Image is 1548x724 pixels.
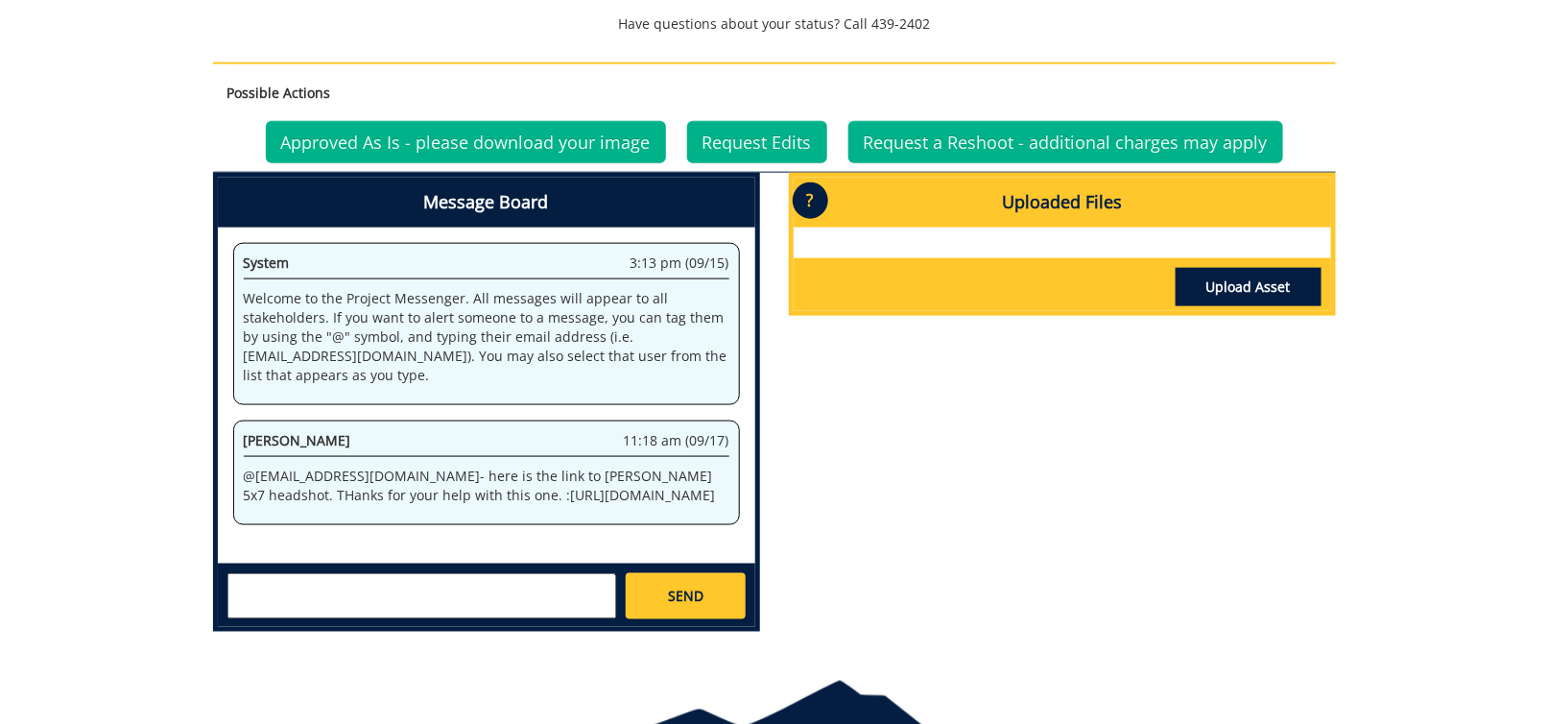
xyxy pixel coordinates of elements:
strong: Possible Actions [227,84,331,102]
p: ? [793,182,828,219]
h4: Message Board [218,178,755,228]
span: System [244,253,290,272]
a: Approved As Is - please download your image [266,121,666,163]
span: 3:13 pm (09/15) [631,253,729,273]
span: 11:18 am (09/17) [624,431,729,450]
p: Have questions about your status? Call 439-2402 [213,14,1336,34]
span: SEND [668,587,703,606]
h4: Uploaded Files [794,178,1331,228]
p: @ [EMAIL_ADDRESS][DOMAIN_NAME] - here is the link to [PERSON_NAME] 5x7 headshot. THanks for your ... [244,467,729,505]
a: Request Edits [687,121,827,163]
a: SEND [626,573,745,619]
a: Upload Asset [1176,268,1322,306]
a: Request a Reshoot - additional charges may apply [848,121,1283,163]
p: Welcome to the Project Messenger. All messages will appear to all stakeholders. If you want to al... [244,289,729,385]
textarea: messageToSend [227,573,616,619]
span: [PERSON_NAME] [244,431,351,449]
